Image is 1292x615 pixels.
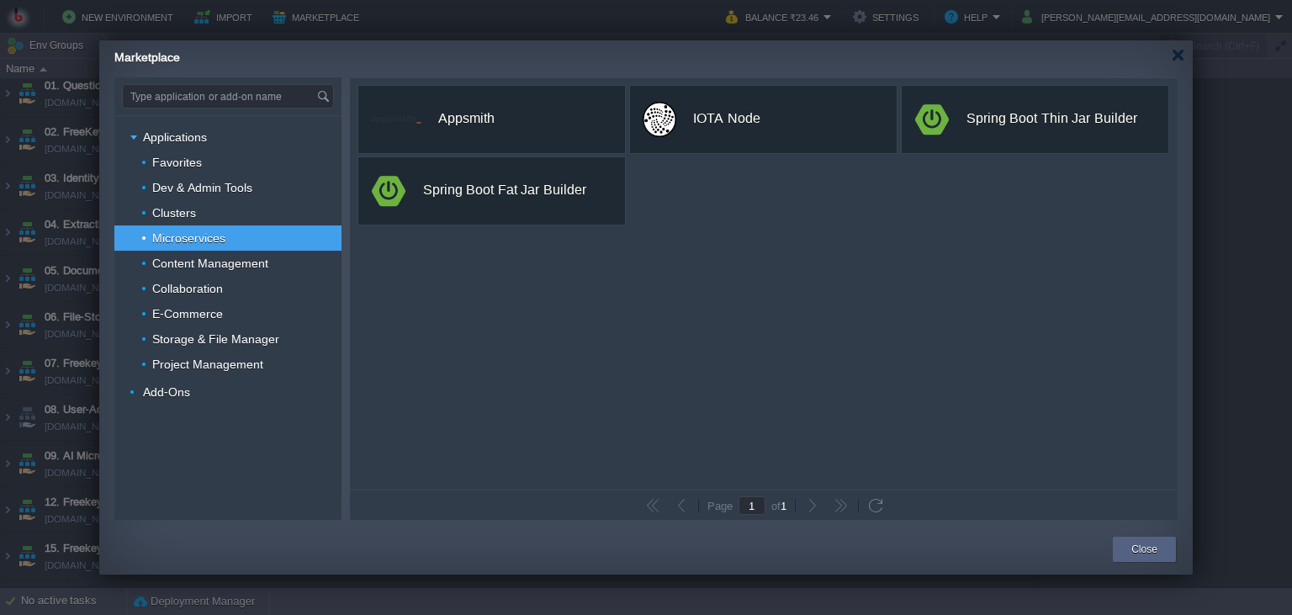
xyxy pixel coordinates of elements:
a: Dev & Admin Tools [151,180,255,195]
a: Collaboration [151,281,225,296]
img: 61531b23c347e41e24a8423e_Logo.svg [371,115,421,125]
div: Spring Boot Thin Jar Builder [966,101,1137,136]
a: Content Management [151,256,271,271]
a: E-Commerce [151,306,225,321]
a: Applications [141,130,209,145]
div: Spring Boot Fat Jar Builder [423,172,586,208]
img: spring-boot-logo.png [371,173,406,209]
div: Page [702,500,739,512]
a: Microservices [151,231,228,246]
span: 1 [781,500,786,512]
a: Project Management [151,357,266,372]
img: spring-boot-logo.png [914,102,950,137]
div: Appsmith [438,101,495,136]
a: Favorites [151,155,204,170]
span: Marketplace [114,50,180,64]
a: Clusters [151,205,199,220]
a: Storage & File Manager [151,331,282,347]
div: IOTA Node [693,101,760,136]
a: Add-Ons [141,384,193,400]
img: iota-logo-black.png [643,102,676,137]
div: of [765,499,792,512]
button: Close [1131,541,1157,558]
